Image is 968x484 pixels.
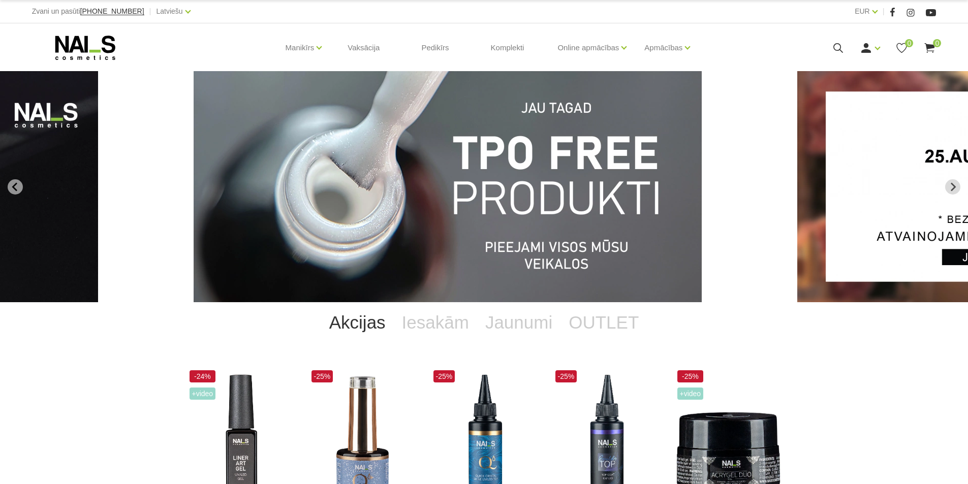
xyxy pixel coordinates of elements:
span: -25% [433,370,455,382]
a: 0 [895,42,908,54]
span: -25% [311,370,333,382]
a: EUR [855,5,870,17]
div: Zvani un pasūti [32,5,144,18]
a: Komplekti [483,23,533,72]
span: 0 [933,39,941,47]
li: 1 of 12 [194,71,774,302]
a: OUTLET [560,302,647,343]
a: Jaunumi [477,302,560,343]
span: | [883,5,885,18]
span: 0 [905,39,913,47]
span: -25% [677,370,704,382]
a: 0 [923,42,936,54]
span: [PHONE_NUMBER] [80,7,144,15]
a: Pedikīrs [413,23,457,72]
a: Online apmācības [557,27,619,68]
a: Apmācības [644,27,682,68]
a: [PHONE_NUMBER] [80,8,144,15]
span: | [149,5,151,18]
span: +Video [190,388,216,400]
button: Next slide [945,179,960,195]
a: Vaksācija [339,23,388,72]
a: Iesakām [394,302,477,343]
span: +Video [677,388,704,400]
span: -25% [555,370,577,382]
button: Go to last slide [8,179,23,195]
a: Latviešu [157,5,183,17]
a: Manikīrs [286,27,315,68]
span: -24% [190,370,216,382]
a: Akcijas [321,302,394,343]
